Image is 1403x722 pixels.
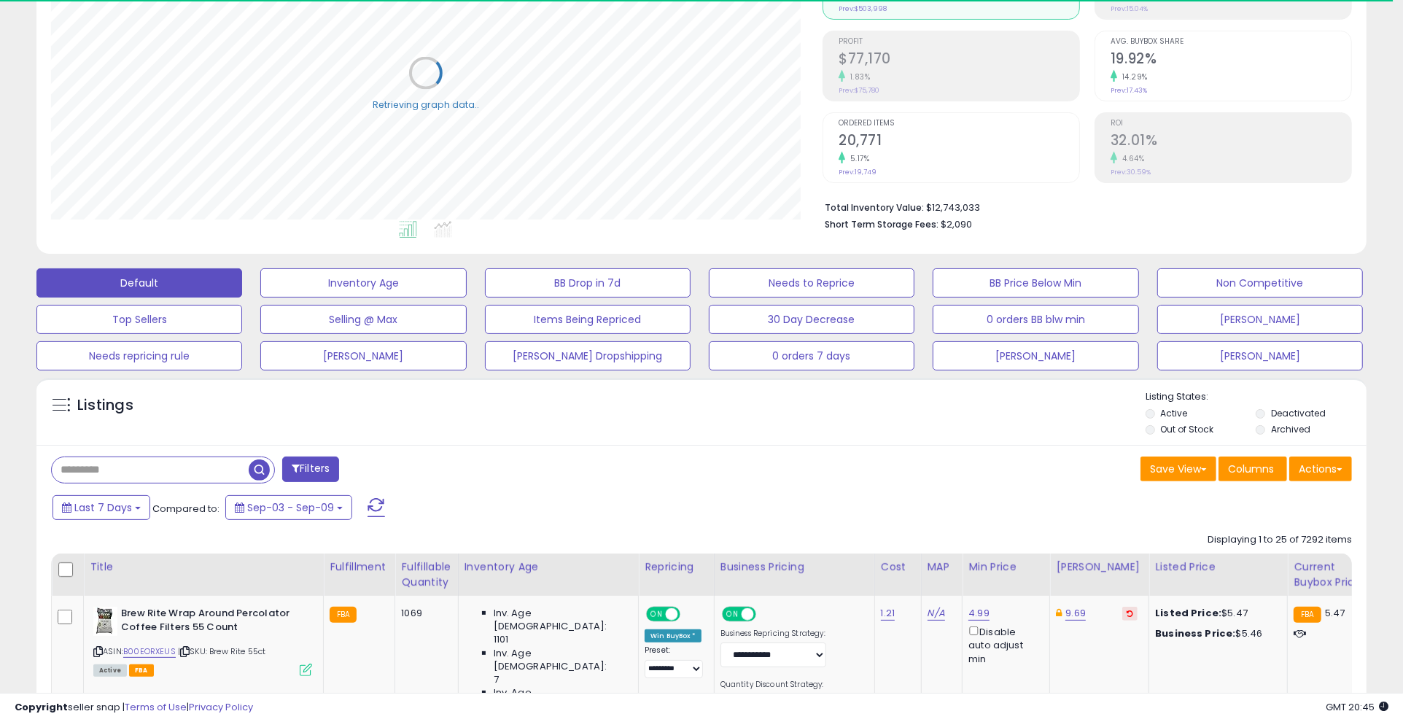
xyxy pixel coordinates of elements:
h2: 20,771 [839,132,1079,152]
b: Business Price: [1155,626,1235,640]
li: $12,743,033 [825,198,1341,215]
small: Prev: $503,998 [839,4,887,13]
span: Compared to: [152,502,219,516]
div: Cost [881,559,915,575]
span: ON [648,608,666,621]
small: Prev: 30.59% [1111,168,1151,176]
strong: Copyright [15,700,68,714]
button: Columns [1219,457,1287,481]
small: FBA [1294,607,1321,623]
button: 0 orders BB blw min [933,305,1138,334]
button: Needs repricing rule [36,341,242,370]
span: Last 7 Days [74,500,132,515]
small: Prev: 17.43% [1111,86,1147,95]
div: Fulfillment [330,559,389,575]
button: Inventory Age [260,268,466,298]
button: Items Being Repriced [485,305,691,334]
span: | SKU: Brew Rite 55ct [178,645,266,657]
button: 0 orders 7 days [709,341,914,370]
a: 4.99 [968,606,990,621]
small: 1.83% [845,71,871,82]
div: Business Pricing [720,559,868,575]
span: 2025-09-17 20:45 GMT [1326,700,1388,714]
span: ROI [1111,120,1351,128]
button: BB Price Below Min [933,268,1138,298]
b: Short Term Storage Fees: [825,218,938,230]
button: [PERSON_NAME] [933,341,1138,370]
span: Avg. Buybox Share [1111,38,1351,46]
div: Disable auto adjust min [968,624,1038,666]
label: Archived [1271,423,1310,435]
h5: Listings [77,395,133,416]
button: Actions [1289,457,1352,481]
div: Fulfillable Quantity [401,559,451,590]
button: Filters [282,457,339,482]
span: Inv. Age [DEMOGRAPHIC_DATA]: [494,607,627,633]
label: Business Repricing Strategy: [720,629,826,639]
small: Prev: $75,780 [839,86,879,95]
div: Preset: [645,645,703,678]
button: [PERSON_NAME] Dropshipping [485,341,691,370]
span: ON [723,608,742,621]
div: $5.46 [1155,627,1276,640]
small: 5.17% [845,153,870,164]
div: Displaying 1 to 25 of 7292 items [1208,533,1352,547]
a: Privacy Policy [189,700,253,714]
span: $2,090 [941,217,972,231]
span: Columns [1228,462,1274,476]
h2: 19.92% [1111,50,1351,70]
span: All listings currently available for purchase on Amazon [93,664,127,677]
span: 5.47 [1325,606,1345,620]
button: Needs to Reprice [709,268,914,298]
span: Sep-03 - Sep-09 [247,500,334,515]
button: [PERSON_NAME] [1157,341,1363,370]
div: Min Price [968,559,1043,575]
button: Last 7 Days [53,495,150,520]
a: Terms of Use [125,700,187,714]
span: Profit [839,38,1079,46]
label: Active [1160,407,1187,419]
div: Repricing [645,559,708,575]
button: Sep-03 - Sep-09 [225,495,352,520]
small: FBA [330,607,357,623]
small: 4.64% [1117,153,1145,164]
div: 1069 [401,607,446,620]
label: Out of Stock [1160,423,1213,435]
button: Non Competitive [1157,268,1363,298]
span: OFF [678,608,701,621]
button: [PERSON_NAME] [260,341,466,370]
img: 41nH1a5g6fL._SL40_.jpg [93,607,117,636]
button: Top Sellers [36,305,242,334]
button: Selling @ Max [260,305,466,334]
span: OFF [753,608,777,621]
a: 1.21 [881,606,895,621]
div: Listed Price [1155,559,1281,575]
div: Title [90,559,317,575]
div: Inventory Age [465,559,632,575]
span: 1101 [494,633,509,646]
span: Ordered Items [839,120,1079,128]
p: Listing States: [1146,390,1367,404]
a: B00EORXEUS [123,645,176,658]
span: FBA [129,664,154,677]
button: 30 Day Decrease [709,305,914,334]
span: Inv. Age [DEMOGRAPHIC_DATA]: [494,686,627,713]
label: Deactivated [1271,407,1326,419]
div: [PERSON_NAME] [1056,559,1143,575]
button: Save View [1140,457,1216,481]
h2: $77,170 [839,50,1079,70]
button: [PERSON_NAME] [1157,305,1363,334]
div: ASIN: [93,607,312,675]
span: 7 [494,673,499,686]
b: Brew Rite Wrap Around Percolator Coffee Filters 55 Count [121,607,298,637]
small: 14.29% [1117,71,1148,82]
div: Current Buybox Price [1294,559,1369,590]
small: Prev: 19,749 [839,168,877,176]
div: Retrieving graph data.. [373,98,479,111]
a: N/A [928,606,945,621]
small: Prev: 15.04% [1111,4,1148,13]
div: MAP [928,559,957,575]
b: Listed Price: [1155,606,1221,620]
div: Win BuyBox * [645,629,701,643]
div: seller snap | | [15,701,253,715]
